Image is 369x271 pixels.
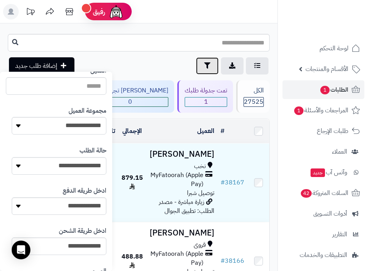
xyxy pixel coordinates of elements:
a: وآتس آبجديد [282,163,364,182]
span: 1 [185,97,227,106]
label: العميل [90,66,106,75]
span: وآتس آب [310,167,347,178]
span: الطلبات [320,84,348,95]
div: تمت جدولة طلبك [185,86,227,95]
label: ادخل طريقه الدفع [63,186,106,195]
span: إضافة طلب جديد [15,61,57,71]
span: MyFatoorah (Apple Pay) [149,250,204,267]
div: Open Intercom Messenger [12,241,30,259]
label: ادخل طريقة الشحن [59,227,106,236]
a: [PERSON_NAME] تجهيز طلبك 0 [83,80,176,113]
a: أدوات التسويق [282,204,364,223]
span: # [221,256,225,266]
span: 1 [320,86,330,95]
a: لوحة التحكم [282,39,364,58]
a: إضافة طلب جديد [9,57,74,74]
a: طلبات الإرجاع [282,122,364,140]
span: 1 [294,106,304,115]
label: حالة الطلب [79,146,106,155]
span: 42 [300,189,312,198]
a: الكل27525 [235,80,271,113]
span: MyFatoorah (Apple Pay) [149,171,204,189]
a: العميل [197,126,214,136]
span: نخب [194,162,206,171]
span: الأقسام والمنتجات [305,64,348,74]
a: التقارير [282,225,364,244]
a: # [221,126,224,136]
span: # [221,178,225,187]
a: تمت جدولة طلبك 1 [176,80,235,113]
span: زيارة مباشرة - مصدر الطلب: تطبيق الجوال [159,197,214,216]
a: تحديثات المنصة [21,4,40,21]
span: 27525 [244,97,263,106]
a: المراجعات والأسئلة1 [282,101,364,120]
a: السلات المتروكة42 [282,184,364,202]
div: [PERSON_NAME] تجهيز طلبك [92,86,168,95]
span: طلبات الإرجاع [317,126,348,136]
span: رفيق [93,7,105,16]
span: 879.15 [122,173,143,191]
span: العملاء [332,146,347,157]
h3: [PERSON_NAME] [149,228,215,237]
span: جديد [311,168,325,177]
span: أدوات التسويق [313,208,347,219]
span: التطبيقات والخدمات [300,250,347,260]
a: #38166 [221,256,244,266]
a: الطلبات1 [282,80,364,99]
span: لوحة التحكم [320,43,348,54]
img: logo-2.png [316,16,362,32]
img: ai-face.png [108,4,124,19]
span: توصيل شبرا [187,188,214,198]
a: العملاء [282,142,364,161]
a: التطبيقات والخدمات [282,246,364,264]
span: 0 [92,97,168,106]
a: #38167 [221,178,244,187]
span: 488.88 [122,252,143,270]
span: التقارير [332,229,347,240]
span: قروى [194,241,206,250]
span: السلات المتروكة [300,188,348,198]
h3: [PERSON_NAME] [149,150,215,159]
a: الإجمالي [122,126,142,136]
label: مجموعة العميل [69,106,106,115]
span: المراجعات والأسئلة [293,105,348,116]
div: الكل [244,86,264,95]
